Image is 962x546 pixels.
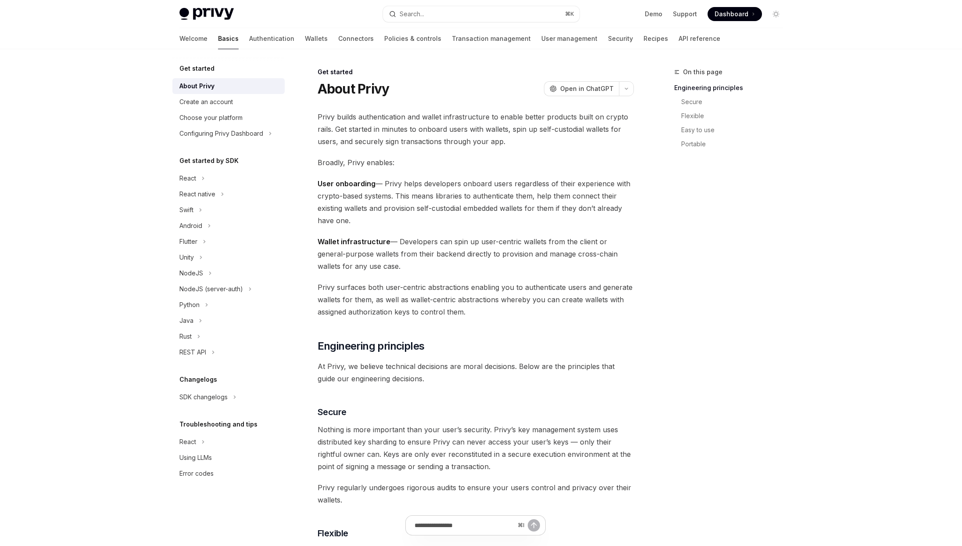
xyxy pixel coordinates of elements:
a: About Privy [172,78,285,94]
button: Toggle React native section [172,186,285,202]
a: Easy to use [674,123,790,137]
button: Toggle Python section [172,297,285,313]
div: Flutter [179,236,197,247]
div: Java [179,315,193,326]
div: Configuring Privy Dashboard [179,128,263,139]
a: Secure [674,95,790,109]
button: Toggle Unity section [172,249,285,265]
div: Error codes [179,468,214,479]
span: Secure [318,406,347,418]
strong: Wallet infrastructure [318,237,390,246]
span: Dashboard [715,10,748,18]
div: Unity [179,252,194,263]
a: Choose your platform [172,110,285,126]
a: Transaction management [452,28,531,49]
a: Demo [645,10,662,18]
button: Open in ChatGPT [544,81,619,96]
div: NodeJS [179,268,203,278]
div: Rust [179,331,192,342]
button: Toggle NodeJS section [172,265,285,281]
div: React [179,173,196,184]
a: Basics [218,28,239,49]
span: Privy surfaces both user-centric abstractions enabling you to authenticate users and generate wal... [318,281,634,318]
button: Open search [383,6,579,22]
button: Toggle React section [172,434,285,450]
a: Wallets [305,28,328,49]
button: Toggle Java section [172,313,285,329]
div: React [179,437,196,447]
input: Ask a question... [415,516,514,535]
a: Welcome [179,28,207,49]
h5: Troubleshooting and tips [179,419,257,430]
img: light logo [179,8,234,20]
button: Toggle Swift section [172,202,285,218]
a: Engineering principles [674,81,790,95]
a: Recipes [644,28,668,49]
a: Using LLMs [172,450,285,466]
span: Privy builds authentication and wallet infrastructure to enable better products built on crypto r... [318,111,634,148]
a: Authentication [249,28,294,49]
div: Search... [400,9,424,19]
a: Portable [674,137,790,151]
a: API reference [679,28,720,49]
a: Support [673,10,697,18]
button: Toggle Flutter section [172,234,285,249]
span: On this page [683,67,722,77]
h5: Get started by SDK [179,155,239,166]
span: Engineering principles [318,339,425,353]
a: Connectors [338,28,374,49]
div: React native [179,189,215,199]
button: Toggle React section [172,170,285,186]
div: Python [179,300,200,310]
div: Create an account [179,97,233,107]
button: Toggle dark mode [769,7,783,21]
span: Broadly, Privy enables: [318,156,634,169]
h5: Get started [179,63,215,74]
button: Toggle Rust section [172,329,285,344]
button: Toggle Android section [172,218,285,234]
button: Send message [528,519,540,532]
button: Toggle SDK changelogs section [172,389,285,405]
div: Swift [179,205,193,215]
span: Nothing is more important than your user’s security. Privy’s key management system uses distribut... [318,423,634,473]
div: NodeJS (server-auth) [179,284,243,294]
a: Policies & controls [384,28,441,49]
h1: About Privy [318,81,390,97]
button: Toggle Configuring Privy Dashboard section [172,126,285,141]
div: Get started [318,68,634,76]
a: Flexible [674,109,790,123]
div: Android [179,221,202,231]
div: Choose your platform [179,112,243,123]
span: Open in ChatGPT [560,84,614,93]
strong: User onboarding [318,179,376,188]
span: Privy regularly undergoes rigorous audits to ensure your users control and privacy over their wal... [318,481,634,506]
span: ⌘ K [565,11,574,18]
button: Toggle NodeJS (server-auth) section [172,281,285,297]
div: Using LLMs [179,452,212,463]
a: User management [541,28,597,49]
a: Dashboard [708,7,762,21]
button: Toggle REST API section [172,344,285,360]
div: About Privy [179,81,215,91]
span: — Developers can spin up user-centric wallets from the client or general-purpose wallets from the... [318,235,634,272]
span: — Privy helps developers onboard users regardless of their experience with crypto-based systems. ... [318,177,634,227]
div: REST API [179,347,206,358]
span: At Privy, we believe technical decisions are moral decisions. Below are the principles that guide... [318,360,634,385]
a: Security [608,28,633,49]
h5: Changelogs [179,374,217,385]
a: Error codes [172,466,285,481]
div: SDK changelogs [179,392,228,402]
a: Create an account [172,94,285,110]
